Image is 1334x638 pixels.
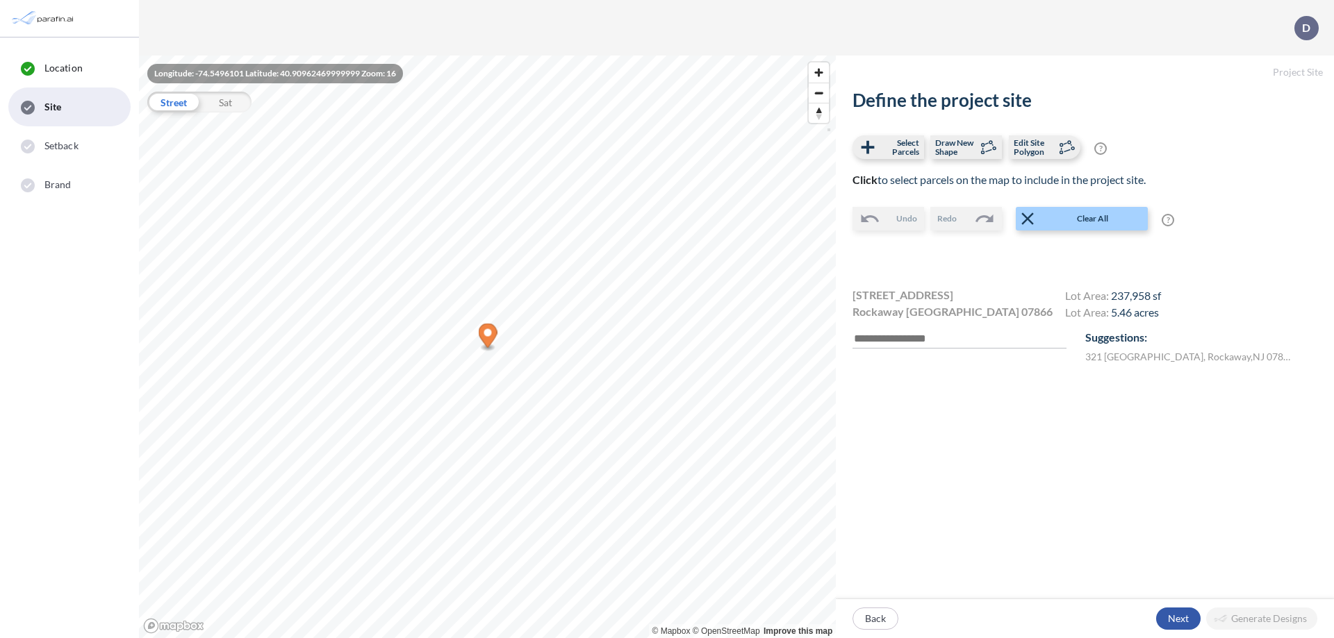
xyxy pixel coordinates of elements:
[809,103,829,123] span: Reset bearing to north
[853,287,953,303] span: [STREET_ADDRESS]
[147,92,199,112] div: Street
[10,6,78,31] img: Parafin
[147,64,403,83] div: Longitude: -74.5496101 Latitude: 40.90962469999999 Zoom: 16
[1014,138,1055,156] span: Edit Site Polygon
[1156,607,1201,630] button: Next
[865,612,886,626] p: Back
[853,90,1317,111] h2: Define the project site
[937,212,957,225] span: Redo
[809,83,829,103] button: Zoom out
[809,103,829,123] button: Reset bearing to north
[479,324,497,352] div: Map marker
[853,173,1146,186] span: to select parcels on the map to include in the project site.
[896,212,917,225] span: Undo
[139,56,836,638] canvas: Map
[44,139,79,153] span: Setback
[935,138,976,156] span: Draw New Shape
[1162,214,1174,226] span: ?
[1111,289,1161,302] span: 237,958 sf
[930,207,1002,230] button: Redo
[44,178,72,192] span: Brand
[878,138,919,156] span: Select Parcels
[44,100,61,114] span: Site
[143,618,204,634] a: Mapbox homepage
[809,62,829,83] button: Zoom in
[44,61,83,75] span: Location
[1085,329,1317,346] p: Suggestions:
[1065,289,1161,305] h4: Lot Area:
[1094,142,1107,155] span: ?
[1065,305,1161,322] h4: Lot Area:
[853,173,878,186] b: Click
[199,92,252,112] div: Sat
[693,626,760,636] a: OpenStreetMap
[1111,305,1159,319] span: 5.46 acres
[853,303,1053,320] span: Rockaway [GEOGRAPHIC_DATA] 07866
[1302,22,1310,34] p: D
[1038,212,1146,225] span: Clear All
[853,607,898,630] button: Back
[1085,349,1294,364] label: 321 [GEOGRAPHIC_DATA] , Rockaway , NJ 07866 , US
[836,56,1334,90] h5: Project Site
[764,626,832,636] a: Improve this map
[652,626,691,636] a: Mapbox
[1016,207,1148,230] button: Clear All
[853,207,924,230] button: Undo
